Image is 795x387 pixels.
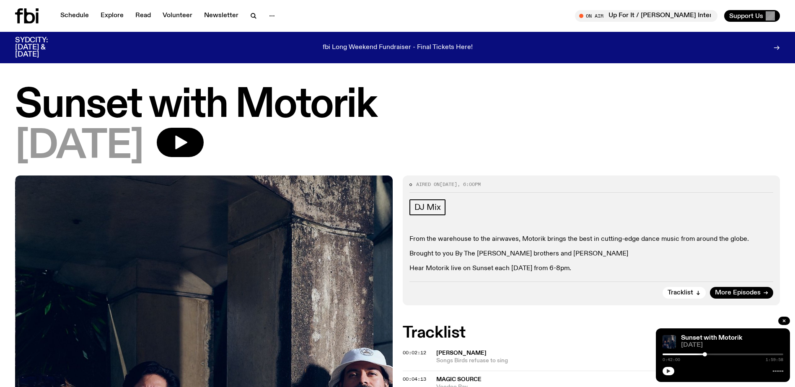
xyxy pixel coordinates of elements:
span: [DATE] [15,128,143,165]
span: Support Us [729,12,763,20]
span: , 6:00pm [457,181,481,188]
button: Support Us [724,10,780,22]
span: Songs Birds refuase to sing [436,357,780,365]
button: 00:04:13 [403,377,426,382]
button: Tracklist [663,287,706,299]
span: Magic Source [436,377,482,382]
a: Read [130,10,156,22]
button: 00:02:12 [403,351,426,355]
a: DJ Mix [409,199,446,215]
span: More Episodes [715,290,761,296]
span: 1:59:58 [766,358,783,362]
span: 0:42:00 [663,358,680,362]
p: Brought to you By The [PERSON_NAME] brothers and [PERSON_NAME] [409,250,774,258]
h1: Sunset with Motorik [15,87,780,124]
span: [DATE] [440,181,457,188]
span: [PERSON_NAME] [436,350,487,356]
span: Tracklist [668,290,693,296]
span: Aired on [416,181,440,188]
span: DJ Mix [414,203,441,212]
span: 00:04:13 [403,376,426,382]
a: Schedule [55,10,94,22]
a: Volunteer [158,10,197,22]
a: Sunset with Motorik [681,335,742,341]
button: On AirUp For It / [PERSON_NAME] Interview [575,10,717,22]
p: Hear Motorik live on Sunset each [DATE] from 6-8pm. [409,265,774,273]
span: [DATE] [681,342,783,348]
a: Explore [96,10,129,22]
a: More Episodes [710,287,773,299]
h2: Tracklist [403,325,780,341]
a: Newsletter [199,10,243,22]
span: 00:02:12 [403,349,426,356]
h3: SYDCITY: [DATE] & [DATE] [15,37,69,58]
p: From the warehouse to the airwaves, Motorik brings the best in cutting-edge dance music from arou... [409,235,774,243]
p: fbi Long Weekend Fundraiser - Final Tickets Here! [323,44,473,52]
